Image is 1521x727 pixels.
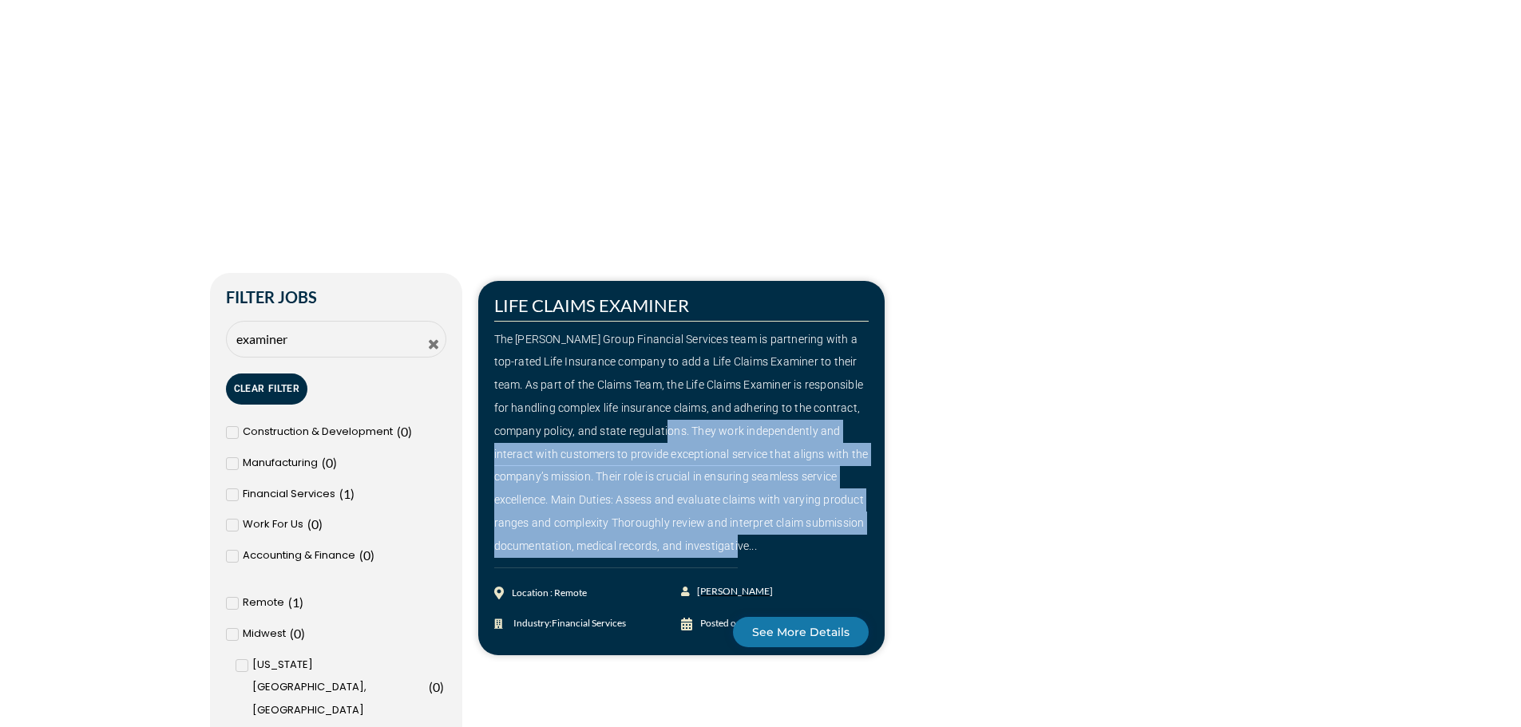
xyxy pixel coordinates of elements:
span: ( [288,595,292,610]
span: Work For Us [243,513,303,536]
span: ( [359,547,363,563]
span: Midwest [243,622,286,646]
a: [PERSON_NAME] [681,580,774,603]
span: 0 [363,547,370,563]
span: ( [397,424,401,439]
span: 0 [311,516,319,531]
h2: Filter Jobs [226,289,446,305]
span: ) [351,486,355,501]
span: Financial Services [243,483,335,506]
span: 1 [343,486,351,501]
div: Location : Remote [512,582,587,605]
span: See More Details [752,626,850,638]
span: ) [440,679,444,694]
span: [US_STATE][GEOGRAPHIC_DATA], [GEOGRAPHIC_DATA] [252,654,425,722]
span: ( [322,455,326,470]
span: ) [408,424,412,439]
span: Construction & Development [243,421,393,444]
input: Search Job [226,321,446,358]
span: ) [370,547,374,563]
button: Clear Filter [226,373,308,405]
span: ( [290,626,294,641]
span: ) [301,626,305,641]
span: 0 [294,626,301,641]
span: Remote [243,591,284,614]
span: [PERSON_NAME] [693,580,773,603]
span: 0 [326,455,333,470]
span: ( [307,516,311,531]
span: ( [339,486,343,501]
a: See More Details [733,617,869,647]
span: Accounting & Finance [243,544,355,567]
span: ) [319,516,323,531]
span: 1 [292,595,299,610]
a: LIFE CLAIMS EXAMINER [494,294,689,316]
span: ( [429,679,433,694]
span: 0 [401,424,408,439]
div: The [PERSON_NAME] Group Financial Services team is partnering with a top-rated Life Insurance com... [494,328,869,558]
span: ) [333,455,337,470]
span: 0 [433,679,440,694]
span: Manufacturing [243,452,318,475]
span: ) [299,595,303,610]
